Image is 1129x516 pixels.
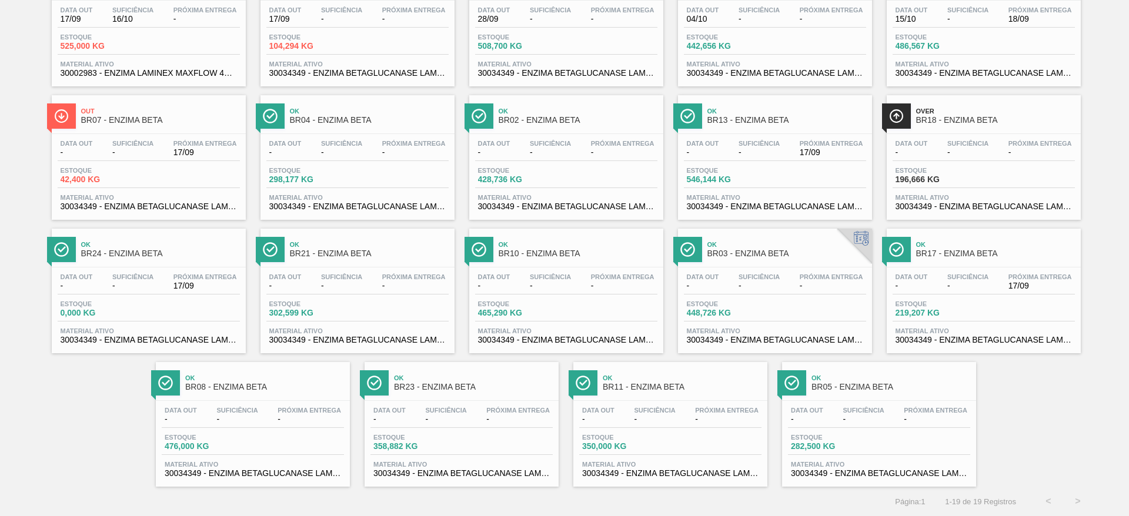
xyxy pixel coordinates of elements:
img: Ícone [263,242,278,257]
span: 508,700 KG [478,42,560,51]
span: Suficiência [216,407,258,414]
span: 30034349 - ENZIMA BETAGLUCANASE LAMINEX 5G [478,202,654,211]
span: - [269,148,302,157]
img: Ícone [680,242,695,257]
a: ÍconeOkBR05 - ENZIMA BETAData out-Suficiência-Próxima Entrega-Estoque282,500 KGMaterial ativo3003... [773,353,982,487]
span: - [173,15,237,24]
span: Suficiência [321,6,362,14]
span: 196,666 KG [896,175,978,184]
span: 298,177 KG [269,175,352,184]
span: BR21 - ENZIMA BETA [290,249,449,258]
span: 17/09 [173,148,237,157]
span: - [634,415,675,424]
span: Data out [61,273,93,280]
img: Ícone [889,242,904,257]
span: 30034349 - ENZIMA BETAGLUCANASE LAMINEX 5G [478,69,654,78]
span: 30034349 - ENZIMA BETAGLUCANASE LAMINEX 5G [373,469,550,478]
a: ÍconeOkBR23 - ENZIMA BETAData out-Suficiência-Próxima Entrega-Estoque358,882 KGMaterial ativo3003... [356,353,564,487]
span: Próxima Entrega [904,407,967,414]
span: - [591,148,654,157]
span: Próxima Entrega [591,140,654,147]
span: Data out [896,273,928,280]
span: - [530,15,571,24]
span: Suficiência [947,6,988,14]
span: Suficiência [530,273,571,280]
span: 15/10 [896,15,928,24]
span: Próxima Entrega [278,407,341,414]
span: BR04 - ENZIMA BETA [290,116,449,125]
span: Próxima Entrega [800,140,863,147]
span: Estoque [791,434,873,441]
span: Material ativo [896,327,1072,334]
span: Ok [707,241,866,248]
span: BR02 - ENZIMA BETA [499,116,657,125]
img: Ícone [54,109,69,123]
span: Ok [394,374,553,381]
span: BR18 - ENZIMA BETA [916,116,1075,125]
span: BR05 - ENZIMA BETA [811,383,970,391]
span: 442,656 KG [687,42,769,51]
span: - [591,282,654,290]
span: - [947,282,988,290]
span: Suficiência [947,273,988,280]
span: 16/10 [112,15,153,24]
img: Ícone [367,376,382,390]
span: - [478,282,510,290]
span: Ok [811,374,970,381]
img: Ícone [472,109,486,123]
span: Material ativo [269,61,446,68]
a: ÍconeOkBR24 - ENZIMA BETAData out-Suficiência-Próxima Entrega17/09Estoque0,000 KGMaterial ativo30... [43,220,252,353]
span: Suficiência [739,6,780,14]
span: - [165,415,197,424]
span: Data out [269,140,302,147]
span: 428,736 KG [478,175,560,184]
img: Ícone [680,109,695,123]
span: Material ativo [269,327,446,334]
span: - [687,148,719,157]
a: ÍconeOkBR04 - ENZIMA BETAData out-Suficiência-Próxima Entrega-Estoque298,177 KGMaterial ativo3003... [252,86,460,220]
a: ÍconeOkBR21 - ENZIMA BETAData out-Suficiência-Próxima Entrega-Estoque302,599 KGMaterial ativo3003... [252,220,460,353]
span: Out [81,108,240,115]
span: Estoque [373,434,456,441]
span: - [321,148,362,157]
span: 04/10 [687,15,719,24]
span: Suficiência [112,273,153,280]
button: > [1063,487,1093,516]
span: Estoque [165,434,247,441]
span: 30034349 - ENZIMA BETAGLUCANASE LAMINEX 5G [896,202,1072,211]
span: 486,567 KG [896,42,978,51]
a: ÍconeOkBR17 - ENZIMA BETAData out-Suficiência-Próxima Entrega17/09Estoque219,207 KGMaterial ativo... [878,220,1087,353]
span: Ok [185,374,344,381]
span: BR23 - ENZIMA BETA [394,383,553,391]
span: Data out [373,407,406,414]
span: Data out [687,273,719,280]
span: Próxima Entrega [173,273,237,280]
span: - [382,15,446,24]
span: - [278,415,341,424]
span: - [791,415,823,424]
span: - [321,15,362,24]
span: Data out [687,140,719,147]
span: Data out [165,407,197,414]
span: 0,000 KG [61,309,143,317]
span: Data out [687,6,719,14]
span: BR08 - ENZIMA BETA [185,383,344,391]
span: Estoque [687,300,769,307]
span: - [896,148,928,157]
img: Ícone [889,109,904,123]
img: Ícone [158,376,173,390]
span: - [530,282,571,290]
span: Próxima Entrega [1008,140,1072,147]
span: - [1008,148,1072,157]
span: Estoque [896,167,978,174]
span: Próxima Entrega [800,6,863,14]
span: Data out [61,140,93,147]
span: 30034349 - ENZIMA BETAGLUCANASE LAMINEX 5G [269,69,446,78]
span: BR10 - ENZIMA BETA [499,249,657,258]
span: Material ativo [61,194,237,201]
img: Ícone [263,109,278,123]
span: Material ativo [896,61,1072,68]
span: BR13 - ENZIMA BETA [707,116,866,125]
span: Estoque [478,300,560,307]
span: Material ativo [478,61,654,68]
